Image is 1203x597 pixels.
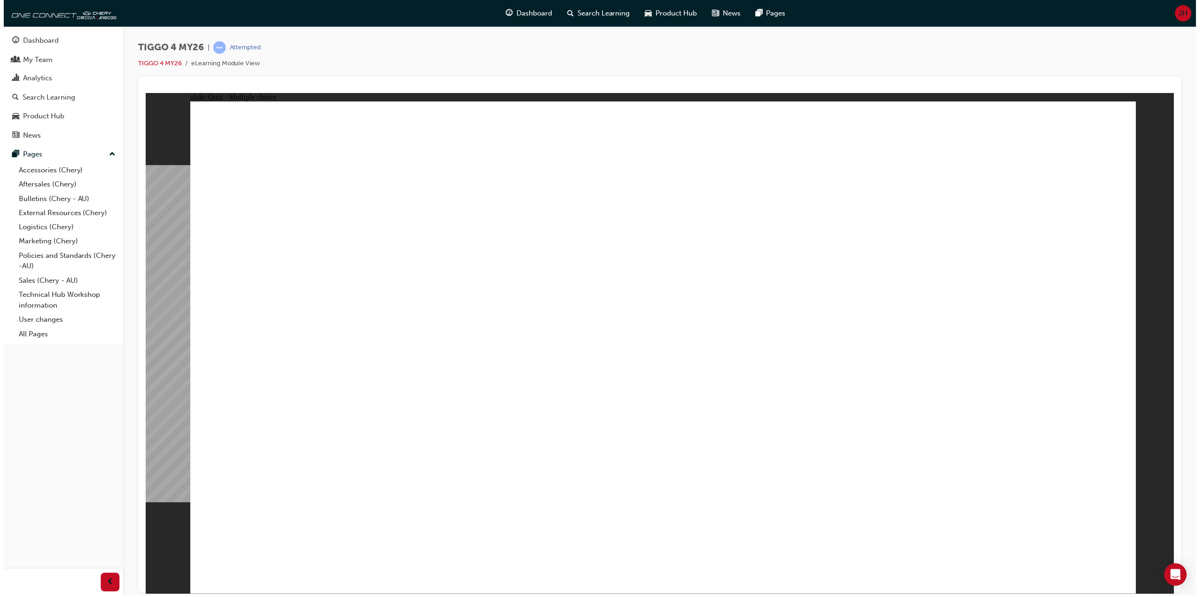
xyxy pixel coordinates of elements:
div: Analytics [19,73,48,84]
div: Dashboard [19,35,55,46]
a: My Team [4,51,116,69]
a: car-iconProduct Hub [636,4,703,23]
span: car-icon [8,113,16,121]
div: Product Hub [19,111,61,122]
div: Open Intercom Messenger [1164,565,1187,588]
div: Attempted [227,43,258,52]
a: External Resources (Chery) [11,206,116,221]
span: car-icon [643,8,650,19]
span: TIGGO 4 MY26 [135,42,201,53]
div: Search Learning [19,93,71,103]
span: up-icon [106,149,112,161]
span: Pages [765,8,784,19]
img: oneconnect [5,4,113,23]
a: pages-iconPages [747,4,792,23]
span: pages-icon [8,151,16,159]
a: User changes [11,313,116,328]
div: Pages [19,149,39,160]
a: Search Learning [4,89,116,107]
span: search-icon [565,8,572,19]
button: DashboardMy TeamAnalyticsSearch LearningProduct HubNews [4,30,116,146]
button: Pages [4,146,116,163]
span: Dashboard [515,8,550,19]
li: eLearning Module View [188,58,257,69]
span: guage-icon [8,37,16,45]
a: News [4,127,116,145]
span: people-icon [8,56,16,64]
span: prev-icon [103,578,110,590]
a: Analytics [4,70,116,87]
a: Policies and Standards (Chery -AU) [11,249,116,274]
a: Accessories (Chery) [11,163,116,178]
a: Aftersales (Chery) [11,178,116,192]
a: Logistics (Chery) [11,221,116,235]
button: JH [1175,5,1191,22]
div: My Team [19,54,49,65]
span: pages-icon [754,8,761,19]
a: TIGGO 4 MY26 [135,59,179,67]
a: Technical Hub Workshop information [11,288,116,313]
a: Dashboard [4,32,116,49]
div: News [19,131,37,141]
span: Product Hub [654,8,695,19]
span: News [721,8,739,19]
span: JH [1179,8,1187,19]
a: search-iconSearch Learning [558,4,636,23]
a: Bulletins (Chery - AU) [11,192,116,207]
span: Search Learning [576,8,628,19]
span: chart-icon [8,75,16,83]
span: guage-icon [504,8,511,19]
a: All Pages [11,328,116,342]
span: news-icon [8,132,16,140]
a: Sales (Chery - AU) [11,274,116,289]
span: news-icon [711,8,718,19]
a: guage-iconDashboard [496,4,558,23]
a: news-iconNews [703,4,747,23]
a: Marketing (Chery) [11,235,116,249]
span: learningRecordVerb_ATTEMPT-icon [210,41,223,54]
span: | [204,42,206,53]
a: Product Hub [4,108,116,125]
span: search-icon [8,94,15,102]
